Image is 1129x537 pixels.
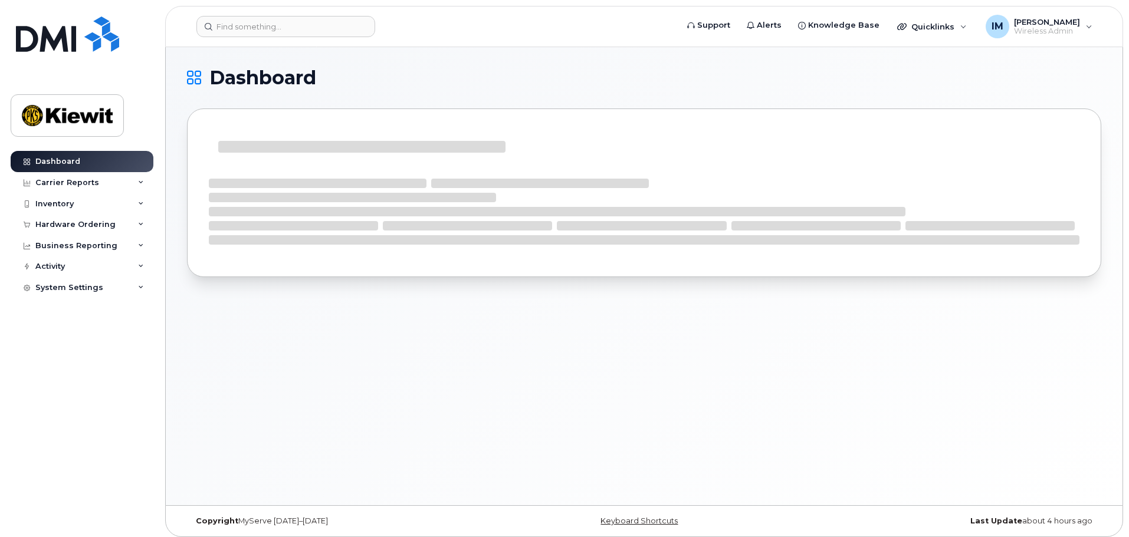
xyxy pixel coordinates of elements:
[209,69,316,87] span: Dashboard
[600,516,678,525] a: Keyboard Shortcuts
[970,516,1022,525] strong: Last Update
[187,516,492,526] div: MyServe [DATE]–[DATE]
[196,516,238,525] strong: Copyright
[796,516,1101,526] div: about 4 hours ago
